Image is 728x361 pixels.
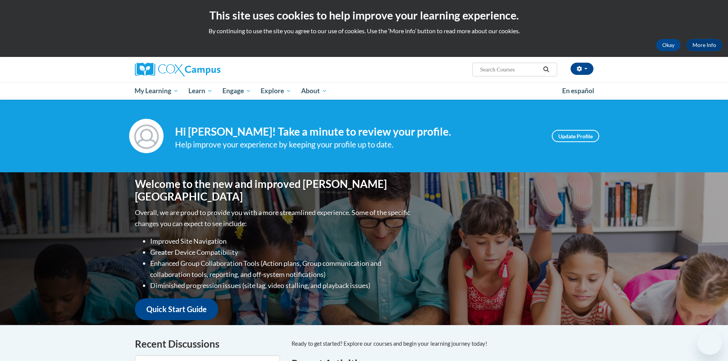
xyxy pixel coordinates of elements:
[129,119,164,153] img: Profile Image
[130,82,184,100] a: My Learning
[135,298,218,320] a: Quick Start Guide
[686,39,722,51] a: More Info
[552,130,599,142] a: Update Profile
[150,280,412,291] li: Diminished progression issues (site lag, video stalling, and playback issues)
[135,63,280,76] a: Cox Campus
[135,207,412,229] p: Overall, we are proud to provide you with a more streamlined experience. Some of the specific cha...
[479,65,540,74] input: Search Courses
[150,258,412,280] li: Enhanced Group Collaboration Tools (Action plans, Group communication and collaboration tools, re...
[123,82,605,100] div: Main menu
[217,82,256,100] a: Engage
[183,82,217,100] a: Learn
[188,86,212,96] span: Learn
[6,27,722,35] p: By continuing to use the site you agree to our use of cookies. Use the ‘More info’ button to read...
[697,330,722,355] iframe: Button to launch messaging window
[135,63,221,76] img: Cox Campus
[135,337,280,351] h4: Recent Discussions
[571,63,593,75] button: Account Settings
[222,86,251,96] span: Engage
[261,86,291,96] span: Explore
[562,87,594,95] span: En español
[150,236,412,247] li: Improved Site Navigation
[540,65,552,74] button: Search
[175,138,540,151] div: Help improve your experience by keeping your profile up to date.
[135,86,178,96] span: My Learning
[150,247,412,258] li: Greater Device Compatibility
[256,82,296,100] a: Explore
[656,39,681,51] button: Okay
[135,178,412,203] h1: Welcome to the new and improved [PERSON_NAME][GEOGRAPHIC_DATA]
[175,125,540,138] h4: Hi [PERSON_NAME]! Take a minute to review your profile.
[6,8,722,23] h2: This site uses cookies to help improve your learning experience.
[296,82,332,100] a: About
[557,83,599,99] a: En español
[301,86,327,96] span: About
